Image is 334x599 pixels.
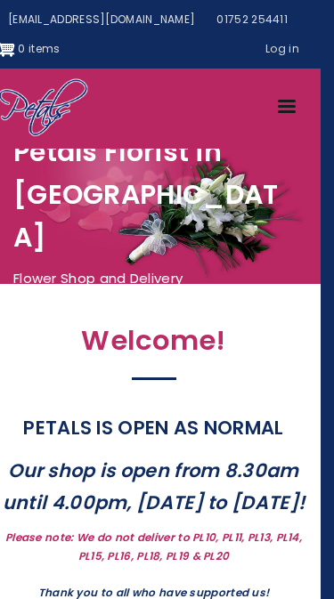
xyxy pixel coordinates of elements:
[5,530,302,563] strong: Please note: We do not deliver to PL10, PL11, PL13, PL14, PL15, PL16, PL18, PL19 & PL20
[206,5,298,35] a: 01752 254411
[13,133,279,256] span: Petals Florist in [GEOGRAPHIC_DATA]
[3,457,305,515] strong: Our shop is open from 8.30am until 4.00pm, [DATE] to [DATE]!
[255,35,310,64] a: Log in
[13,267,294,290] p: Flower Shop and Delivery
[23,415,283,441] strong: PETALS IS OPEN AS NORMAL
[18,40,60,55] span: 0 items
